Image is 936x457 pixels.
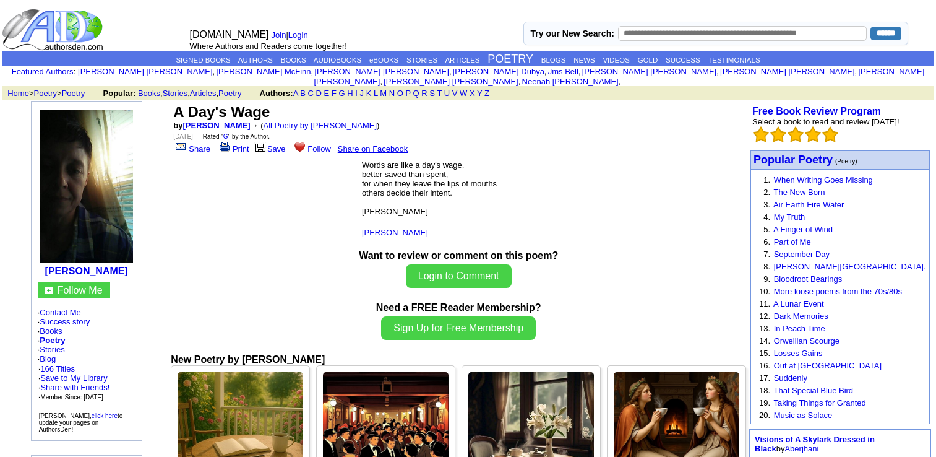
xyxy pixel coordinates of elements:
font: (Poetry) [835,158,857,165]
a: Poetry [218,89,242,98]
a: Articles [190,89,217,98]
button: Sign Up for Free Membership [381,316,536,340]
a: S [429,89,435,98]
b: New Poetry by [PERSON_NAME] [171,354,325,365]
font: 19. [759,398,770,407]
a: A Finger of Wind [773,225,833,234]
font: Member Since: [DATE] [40,394,103,401]
a: Login [288,30,308,40]
font: 12. [759,311,770,321]
font: i [620,79,622,85]
font: 14. [759,336,770,346]
a: Books [138,89,160,98]
a: TESTIMONIALS [708,56,760,64]
a: G [223,133,228,140]
a: All Poetry by [PERSON_NAME] [264,121,377,130]
a: R [421,89,427,98]
a: Air Earth Fire Water [773,200,844,209]
a: Dark Memories [774,311,828,321]
a: D [316,89,322,98]
font: Popular Poetry [754,154,833,166]
a: My Truth [774,212,805,222]
font: 6. [763,237,770,246]
a: 166 Titles [40,364,75,373]
a: [PERSON_NAME] [45,266,128,276]
a: [PERSON_NAME][GEOGRAPHIC_DATA]. [774,262,926,271]
a: F [332,89,337,98]
a: [PERSON_NAME] [PERSON_NAME] [314,67,449,76]
font: · · · · · · [38,308,135,402]
font: 4. [763,212,770,222]
font: i [313,69,314,76]
a: NEWS [573,56,595,64]
a: A [293,89,298,98]
a: Suddenly [774,373,807,383]
a: Save to My Library [40,373,107,383]
font: i [452,69,453,76]
a: The New Born [773,188,825,197]
font: : [12,67,75,76]
a: Blog [40,354,56,363]
a: Share with Friends! [40,383,109,392]
a: [PERSON_NAME] Dubya [453,67,544,76]
a: Visions of A Skylark Dressed in Black [755,435,875,453]
a: Join [272,30,286,40]
a: GOLD [638,56,658,64]
font: 5. [763,225,770,234]
a: Share [173,144,210,154]
a: Save [254,144,286,154]
a: U [444,89,450,98]
font: [DATE] [173,133,192,140]
font: 8. [763,262,770,271]
a: [PERSON_NAME] [PERSON_NAME] [582,67,716,76]
a: Follow Me [58,285,103,295]
a: POETRY [487,53,533,65]
a: BOOKS [281,56,306,64]
img: bigemptystars.png [770,126,786,142]
font: 16. [759,361,770,370]
font: [DOMAIN_NAME] [190,29,269,40]
a: Taking Things for Granted [773,398,865,407]
a: Q [413,89,419,98]
a: Follow [292,144,331,154]
font: 20. [759,411,770,420]
img: share_page.gif [176,142,186,152]
font: by [173,121,250,130]
a: O [397,89,403,98]
a: Jms Bell [548,67,578,76]
font: i [546,69,547,76]
img: gc.jpg [45,287,53,294]
a: W [460,89,467,98]
font: , , , , , , , , , , [78,67,924,86]
a: SIGNED BOOKS [176,56,230,64]
font: 13. [759,324,770,333]
a: Login to Comment [406,271,512,281]
a: ARTICLES [445,56,479,64]
font: i [215,69,216,76]
a: Aberjhani [784,444,818,453]
font: 10. [759,287,770,296]
a: Poetry [62,89,85,98]
font: Where Authors and Readers come together! [190,41,347,51]
b: Free Book Review Program [752,106,881,116]
a: Featured Authors [12,67,74,76]
a: [PERSON_NAME] [PERSON_NAME] [78,67,212,76]
a: AUTHORS [238,56,273,64]
label: Try our New Search: [530,28,614,38]
img: bigemptystars.png [822,126,838,142]
a: Orwellian Scourge [774,336,839,346]
a: A Lunar Event [773,299,824,308]
a: Stories [163,89,187,98]
a: Part of Me [774,237,811,246]
a: L [374,89,378,98]
a: [PERSON_NAME] [362,228,428,237]
font: 2. [763,188,770,197]
a: Success story [40,317,90,326]
font: [PERSON_NAME], to update your pages on AuthorsDen! [39,412,123,433]
font: A Day's Wage [173,103,270,120]
img: bigemptystars.png [805,126,821,142]
a: When Writing Goes Missing [774,175,873,185]
font: 7. [763,250,770,259]
b: Want to review or comment on this poem? [359,250,558,261]
a: X [470,89,475,98]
